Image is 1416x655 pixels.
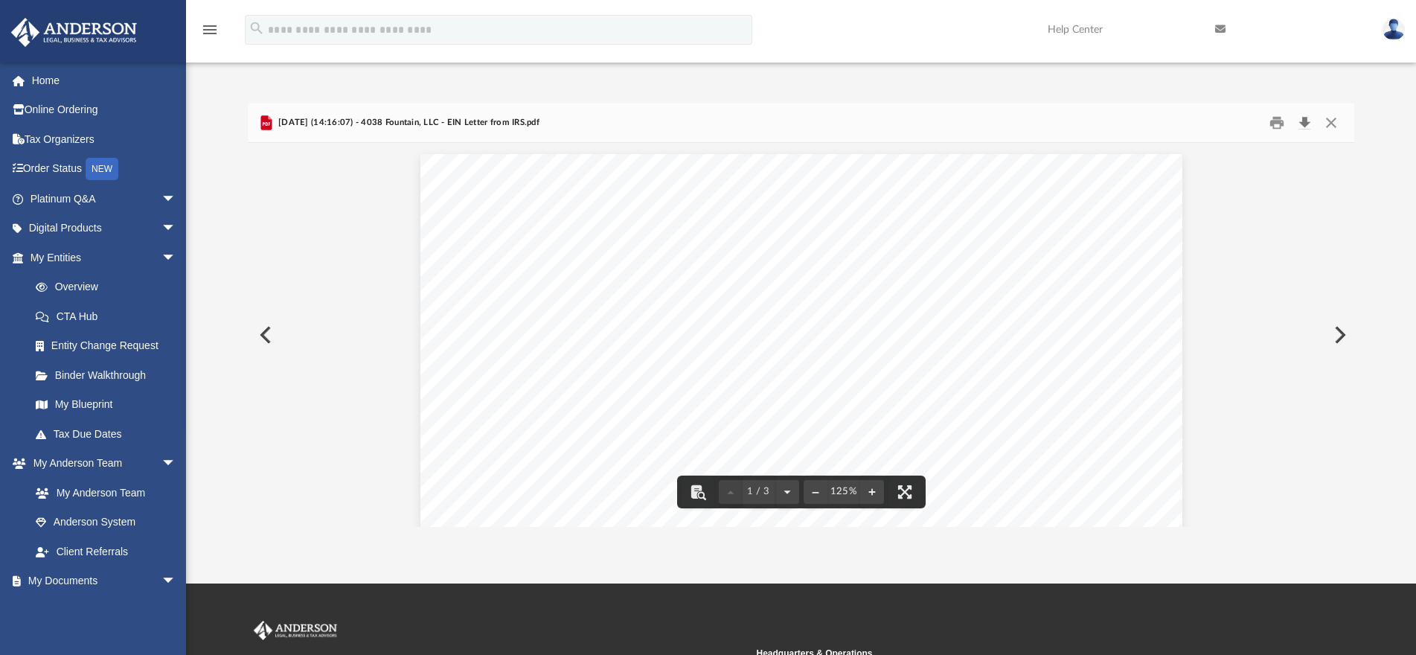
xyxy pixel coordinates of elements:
i: menu [201,21,219,39]
a: My Documentsarrow_drop_down [10,566,191,596]
img: Anderson Advisors Platinum Portal [251,621,340,640]
a: My Anderson Team [21,478,184,508]
img: Anderson Advisors Platinum Portal [7,18,141,47]
span: [DATE] (14:16:07) - 4038 Fountain, LLC - EIN Letter from IRS.pdf [275,116,539,130]
a: CTA Hub [21,301,199,331]
div: Current zoom level [827,487,860,496]
button: Download [1291,111,1318,134]
button: Next page [775,476,799,508]
a: Box [21,595,184,625]
div: File preview [248,143,1355,527]
a: Entity Change Request [21,331,199,361]
span: arrow_drop_down [161,214,191,244]
button: Previous File [248,314,281,356]
a: Tax Due Dates [21,419,199,449]
span: arrow_drop_down [161,184,191,214]
a: My Entitiesarrow_drop_down [10,243,199,272]
span: arrow_drop_down [161,243,191,273]
a: Client Referrals [21,537,191,566]
span: arrow_drop_down [161,566,191,597]
span: 1 / 3 [743,487,775,496]
a: Tax Organizers [10,124,199,154]
button: Zoom in [860,476,884,508]
div: Document Viewer [248,143,1355,527]
a: Anderson System [21,508,191,537]
a: Digital Productsarrow_drop_down [10,214,199,243]
button: Zoom out [804,476,827,508]
div: Preview [248,103,1355,527]
i: search [249,20,265,36]
a: menu [201,28,219,39]
a: My Blueprint [21,390,191,420]
div: NEW [86,158,118,180]
a: Binder Walkthrough [21,360,199,390]
a: My Anderson Teamarrow_drop_down [10,449,191,479]
button: Next File [1322,314,1355,356]
button: Toggle findbar [682,476,714,508]
a: Overview [21,272,199,302]
a: Online Ordering [10,95,199,125]
a: Platinum Q&Aarrow_drop_down [10,184,199,214]
button: Print [1262,111,1292,134]
img: User Pic [1383,19,1405,40]
button: Close [1318,111,1345,134]
a: Home [10,65,199,95]
span: arrow_drop_down [161,449,191,479]
button: Enter fullscreen [888,476,921,508]
button: 1 / 3 [743,476,775,508]
a: Order StatusNEW [10,154,199,185]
